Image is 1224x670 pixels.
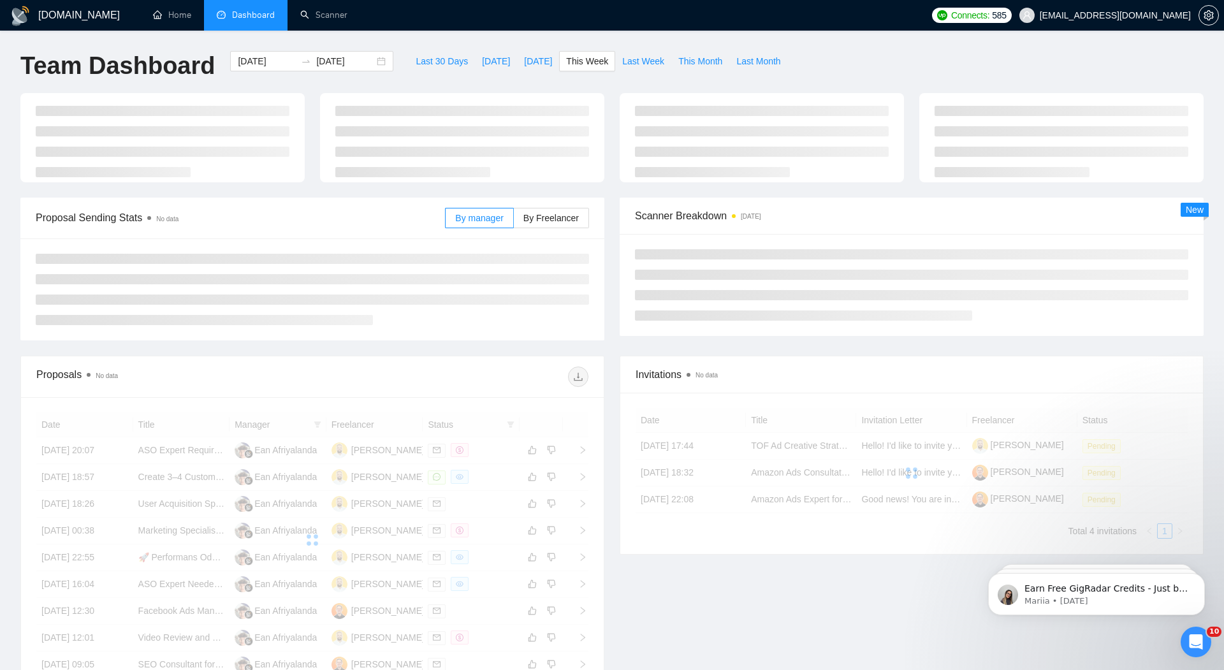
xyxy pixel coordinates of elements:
[559,51,615,71] button: This Week
[696,372,718,379] span: No data
[622,54,664,68] span: Last Week
[523,213,579,223] span: By Freelancer
[1181,627,1211,657] iframe: Intercom live chat
[416,54,468,68] span: Last 30 Days
[20,51,215,81] h1: Team Dashboard
[1023,11,1031,20] span: user
[36,210,445,226] span: Proposal Sending Stats
[482,54,510,68] span: [DATE]
[524,54,552,68] span: [DATE]
[301,56,311,66] span: to
[36,367,312,387] div: Proposals
[96,372,118,379] span: No data
[635,208,1188,224] span: Scanner Breakdown
[1198,10,1219,20] a: setting
[615,51,671,71] button: Last Week
[153,10,191,20] a: homeHome
[316,54,374,68] input: End date
[969,546,1224,636] iframe: Intercom notifications message
[937,10,947,20] img: upwork-logo.png
[678,54,722,68] span: This Month
[300,10,347,20] a: searchScanner
[951,8,989,22] span: Connects:
[301,56,311,66] span: swap-right
[636,367,1188,382] span: Invitations
[1207,627,1221,637] span: 10
[232,10,275,20] span: Dashboard
[409,51,475,71] button: Last 30 Days
[455,213,503,223] span: By manager
[1198,5,1219,25] button: setting
[671,51,729,71] button: This Month
[566,54,608,68] span: This Week
[992,8,1006,22] span: 585
[729,51,787,71] button: Last Month
[1186,205,1204,215] span: New
[741,213,761,220] time: [DATE]
[736,54,780,68] span: Last Month
[475,51,517,71] button: [DATE]
[1199,10,1218,20] span: setting
[217,10,226,19] span: dashboard
[156,215,178,222] span: No data
[238,54,296,68] input: Start date
[517,51,559,71] button: [DATE]
[10,6,31,26] img: logo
